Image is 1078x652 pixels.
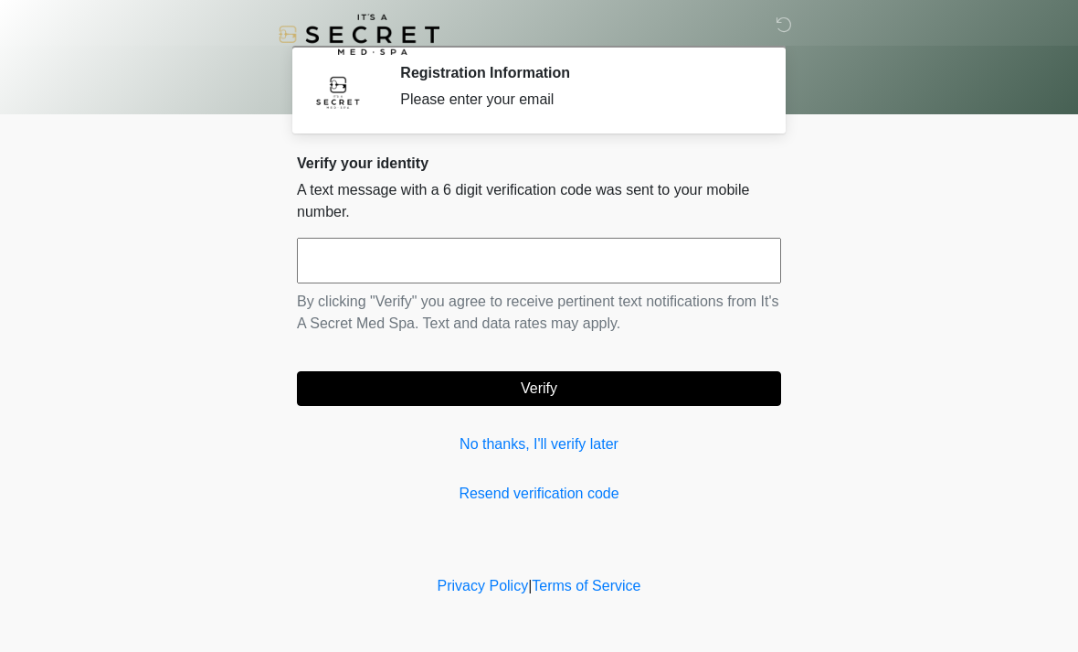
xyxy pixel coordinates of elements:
[297,433,781,455] a: No thanks, I'll verify later
[438,578,529,593] a: Privacy Policy
[297,155,781,172] h2: Verify your identity
[297,179,781,223] p: A text message with a 6 digit verification code was sent to your mobile number.
[528,578,532,593] a: |
[532,578,640,593] a: Terms of Service
[400,89,754,111] div: Please enter your email
[297,371,781,406] button: Verify
[279,14,439,55] img: It's A Secret Med Spa Logo
[297,291,781,335] p: By clicking "Verify" you agree to receive pertinent text notifications from It's A Secret Med Spa...
[311,64,365,119] img: Agent Avatar
[400,64,754,81] h2: Registration Information
[297,483,781,505] a: Resend verification code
